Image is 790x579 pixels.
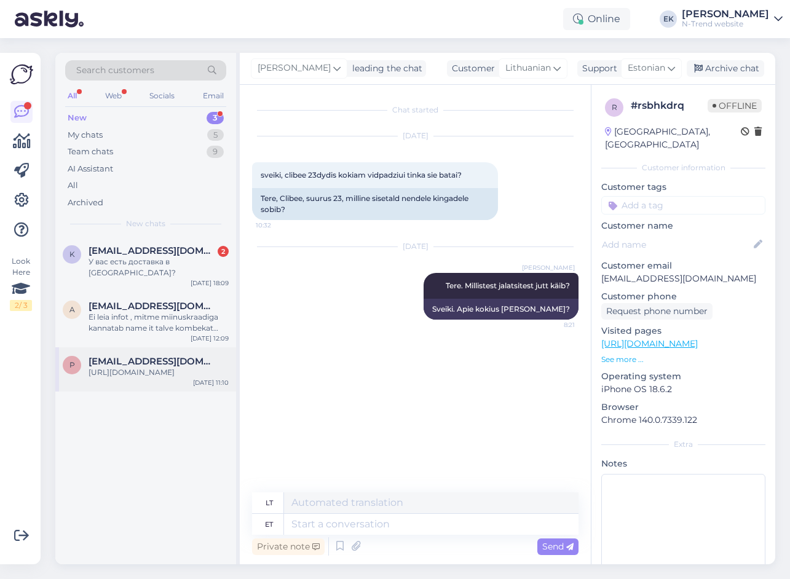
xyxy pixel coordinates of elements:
[601,457,765,470] p: Notes
[69,250,75,259] span: k
[601,325,765,337] p: Visited pages
[682,9,783,29] a: [PERSON_NAME]N-Trend website
[252,130,579,141] div: [DATE]
[542,541,574,552] span: Send
[147,88,177,104] div: Socials
[601,383,765,396] p: iPhone OS 18.6.2
[191,278,229,288] div: [DATE] 18:09
[68,197,103,209] div: Archived
[601,303,713,320] div: Request phone number
[89,367,229,378] div: [URL][DOMAIN_NAME]
[207,146,224,158] div: 9
[200,88,226,104] div: Email
[207,129,224,141] div: 5
[601,439,765,450] div: Extra
[601,290,765,303] p: Customer phone
[708,99,762,112] span: Offline
[258,61,331,75] span: [PERSON_NAME]
[601,219,765,232] p: Customer name
[612,103,617,112] span: r
[68,179,78,192] div: All
[577,62,617,75] div: Support
[69,360,75,369] span: P
[68,129,103,141] div: My chats
[601,414,765,427] p: Chrome 140.0.7339.122
[69,305,75,314] span: a
[89,245,216,256] span: klimanov6@gmail.com
[601,401,765,414] p: Browser
[660,10,677,28] div: EK
[446,281,570,290] span: Tere. Millistest jalatsitest jutt käib?
[687,60,764,77] div: Archive chat
[68,146,113,158] div: Team chats
[207,112,224,124] div: 3
[628,61,665,75] span: Estonian
[218,246,229,257] div: 2
[605,125,741,151] div: [GEOGRAPHIC_DATA], [GEOGRAPHIC_DATA]
[76,64,154,77] span: Search customers
[601,196,765,215] input: Add a tag
[682,19,769,29] div: N-Trend website
[601,354,765,365] p: See more ...
[10,256,32,311] div: Look Here
[631,98,708,113] div: # rsbhkdrq
[601,272,765,285] p: [EMAIL_ADDRESS][DOMAIN_NAME]
[103,88,124,104] div: Web
[89,356,216,367] span: Pogosjanjaanika@hotmail.com
[89,312,229,334] div: Ei leia infot , mitme miinuskraadiga kannatab name it talve kombekat kanda? Või pigem [PERSON_NAM...
[266,492,273,513] div: lt
[505,61,551,75] span: Lithuanian
[68,112,87,124] div: New
[252,104,579,116] div: Chat started
[682,9,769,19] div: [PERSON_NAME]
[447,62,495,75] div: Customer
[252,538,325,555] div: Private note
[126,218,165,229] span: New chats
[265,514,273,535] div: et
[10,300,32,311] div: 2 / 3
[89,256,229,278] div: У вас есть доставка в [GEOGRAPHIC_DATA]?
[424,299,579,320] div: Sveiki. Apie kokius [PERSON_NAME]?
[256,221,302,230] span: 10:32
[601,338,698,349] a: [URL][DOMAIN_NAME]
[193,378,229,387] div: [DATE] 11:10
[529,320,575,329] span: 8:21
[601,370,765,383] p: Operating system
[10,63,33,86] img: Askly Logo
[68,163,113,175] div: AI Assistant
[191,334,229,343] div: [DATE] 12:09
[347,62,422,75] div: leading the chat
[602,238,751,251] input: Add name
[65,88,79,104] div: All
[252,241,579,252] div: [DATE]
[89,301,216,312] span: arda.amanov@gmail.com
[563,8,630,30] div: Online
[601,162,765,173] div: Customer information
[601,181,765,194] p: Customer tags
[252,188,498,220] div: Tere, Clibee, suurus 23, milline sisetald nendele kingadele sobib?
[261,170,462,179] span: sveiki, clibee 23dydis kokiam vidpadziui tinka sie batai?
[601,259,765,272] p: Customer email
[522,263,575,272] span: [PERSON_NAME]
